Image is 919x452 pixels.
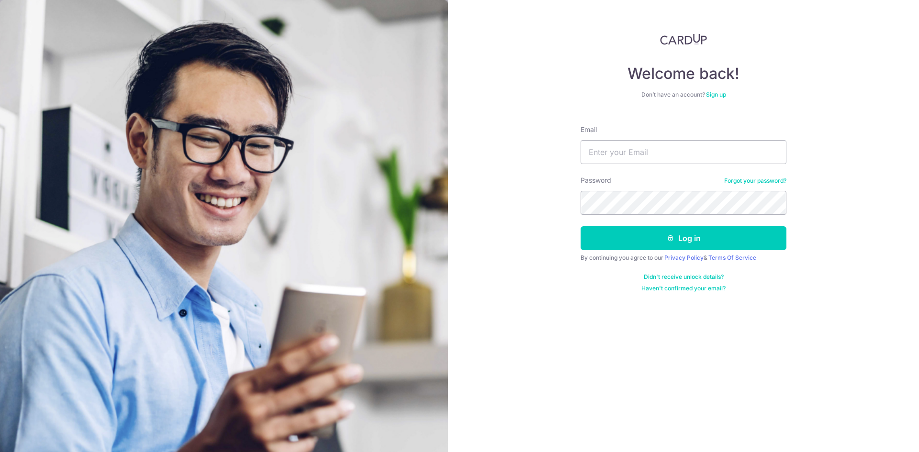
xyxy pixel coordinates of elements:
[664,254,704,261] a: Privacy Policy
[724,177,786,185] a: Forgot your password?
[641,285,726,292] a: Haven't confirmed your email?
[581,140,786,164] input: Enter your Email
[581,125,597,134] label: Email
[581,91,786,99] div: Don’t have an account?
[581,254,786,262] div: By continuing you agree to our &
[581,64,786,83] h4: Welcome back!
[581,176,611,185] label: Password
[581,226,786,250] button: Log in
[644,273,724,281] a: Didn't receive unlock details?
[660,33,707,45] img: CardUp Logo
[708,254,756,261] a: Terms Of Service
[706,91,726,98] a: Sign up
